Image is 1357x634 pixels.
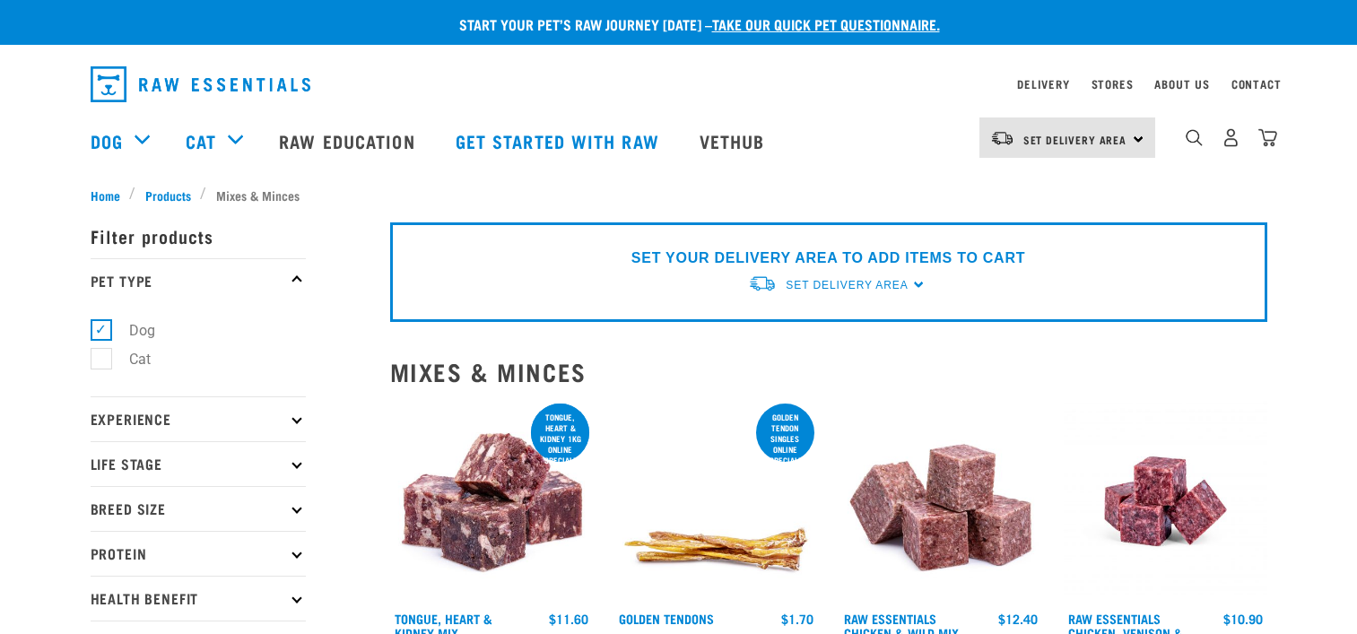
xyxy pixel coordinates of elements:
div: Golden Tendon singles online special! [756,404,814,473]
a: Get started with Raw [438,105,682,177]
a: Delivery [1017,81,1069,87]
div: $10.90 [1223,612,1263,626]
p: Filter products [91,213,306,258]
a: Cat [186,127,216,154]
p: Life Stage [91,441,306,486]
img: Chicken Venison mix 1655 [1064,400,1267,604]
p: Protein [91,531,306,576]
img: Pile Of Cubed Chicken Wild Meat Mix [839,400,1043,604]
a: take our quick pet questionnaire. [712,20,940,28]
img: van-moving.png [748,274,777,293]
img: van-moving.png [990,130,1014,146]
span: Products [145,186,191,204]
p: SET YOUR DELIVERY AREA TO ADD ITEMS TO CART [631,248,1025,269]
a: Raw Education [261,105,437,177]
p: Experience [91,396,306,441]
div: $12.40 [998,612,1038,626]
a: Products [135,186,200,204]
p: Health Benefit [91,576,306,621]
img: home-icon@2x.png [1258,128,1277,147]
img: Raw Essentials Logo [91,66,310,102]
a: Contact [1231,81,1282,87]
img: 1293 Golden Tendons 01 [614,400,818,604]
label: Cat [100,348,158,370]
div: Tongue, Heart & Kidney 1kg online special! [531,404,589,473]
a: About Us [1154,81,1209,87]
img: home-icon-1@2x.png [1186,129,1203,146]
h2: Mixes & Minces [390,358,1267,386]
a: Dog [91,127,123,154]
img: user.png [1222,128,1240,147]
nav: breadcrumbs [91,186,1267,204]
a: Stores [1092,81,1134,87]
p: Pet Type [91,258,306,303]
p: Breed Size [91,486,306,531]
a: Home [91,186,130,204]
label: Dog [100,319,162,342]
nav: dropdown navigation [76,59,1282,109]
span: Set Delivery Area [786,279,908,291]
div: $1.70 [781,612,813,626]
a: Vethub [682,105,787,177]
span: Home [91,186,120,204]
a: Golden Tendons [619,615,714,621]
img: 1167 Tongue Heart Kidney Mix 01 [390,400,594,604]
div: $11.60 [549,612,588,626]
span: Set Delivery Area [1023,136,1127,143]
